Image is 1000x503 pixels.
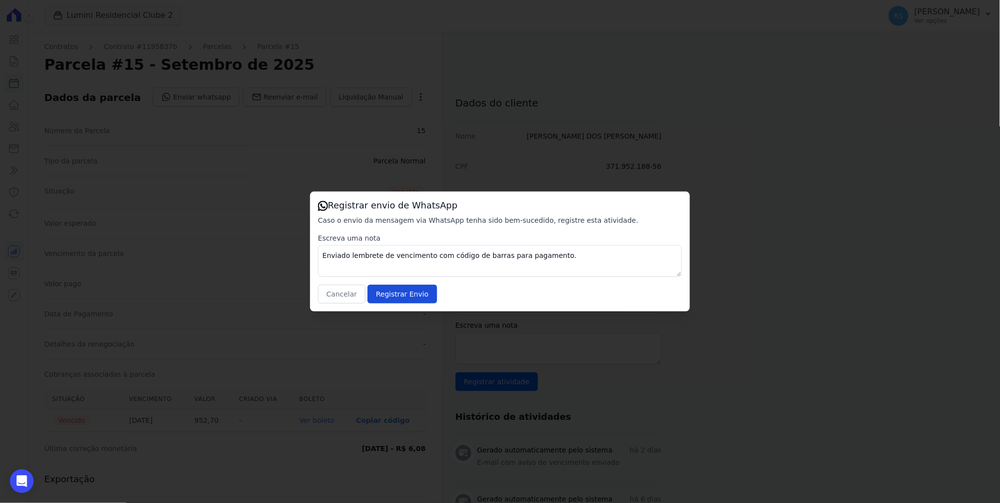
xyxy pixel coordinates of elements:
[318,285,365,303] button: Cancelar
[318,200,682,211] h3: Registrar envio de WhatsApp
[318,215,682,225] p: Caso o envio da mensagem via WhatsApp tenha sido bem-sucedido, registre esta atividade.
[10,469,34,493] div: Open Intercom Messenger
[318,233,682,243] label: Escreva uma nota
[367,285,437,303] input: Registrar Envio
[318,245,682,277] textarea: Enviado lembrete de vencimento com código de barras para pagamento.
